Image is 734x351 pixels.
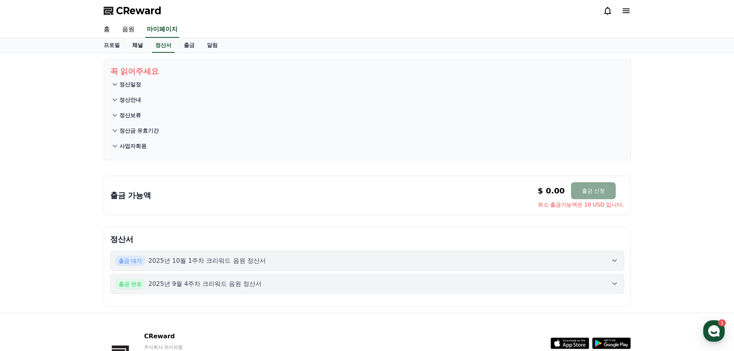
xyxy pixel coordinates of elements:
[148,256,266,265] p: 2025년 10월 1주차 크리워드 음원 정산서
[71,256,80,262] span: 대화
[78,244,81,250] span: 1
[538,201,624,208] span: 최소 출금가능액은 10 USD 입니다.
[110,251,624,271] button: 출금 대기 2025년 10월 1주차 크리워드 음원 정산서
[110,92,624,107] button: 정산안내
[178,38,201,53] a: 출금
[110,138,624,154] button: 사업자회원
[24,256,29,262] span: 홈
[51,244,99,264] a: 1대화
[110,66,624,77] p: 꼭 읽어주세요
[119,111,141,119] p: 정산보류
[144,344,238,350] p: 주식회사 와이피랩
[115,256,145,266] span: 출금 대기
[116,22,141,38] a: 음원
[97,38,126,53] a: 프로필
[110,77,624,92] button: 정산일정
[126,38,149,53] a: 채널
[97,22,116,38] a: 홈
[110,234,624,245] p: 정산서
[116,5,161,17] span: CReward
[119,142,146,150] p: 사업자회원
[144,332,238,341] p: CReward
[119,96,141,104] p: 정산안내
[110,190,151,201] p: 출금 가능액
[115,279,145,289] span: 출금 완료
[119,127,159,134] p: 정산금 유효기간
[104,5,161,17] a: CReward
[538,185,565,196] p: $ 0.00
[148,279,262,289] p: 2025년 9월 4주차 크리워드 음원 정산서
[119,81,141,88] p: 정산일정
[99,244,148,264] a: 설정
[571,182,616,199] button: 출금 신청
[110,274,624,294] button: 출금 완료 2025년 9월 4주차 크리워드 음원 정산서
[110,123,624,138] button: 정산금 유효기간
[2,244,51,264] a: 홈
[119,256,128,262] span: 설정
[145,22,179,38] a: 마이페이지
[110,107,624,123] button: 정산보류
[152,38,175,53] a: 정산서
[201,38,224,53] a: 알림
